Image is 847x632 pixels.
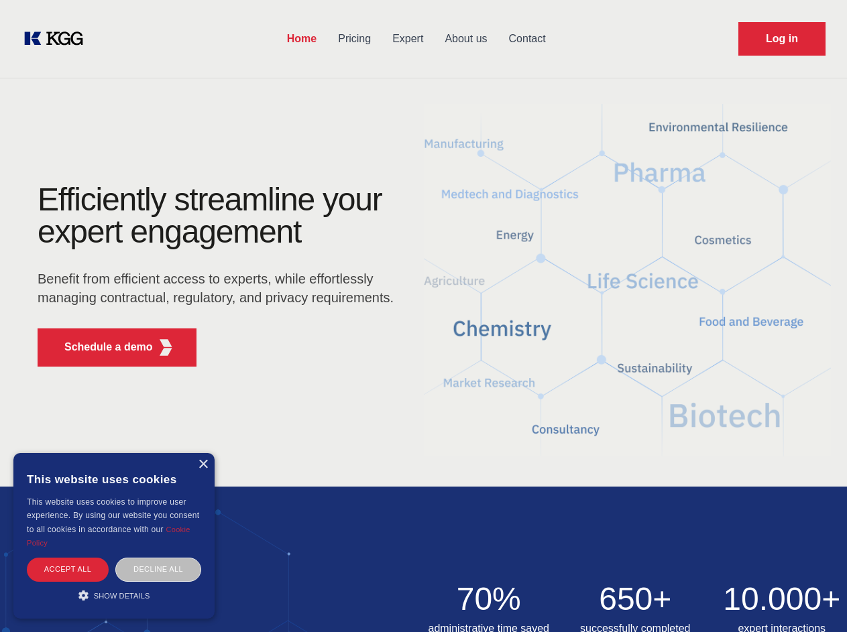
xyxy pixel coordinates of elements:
img: KGG Fifth Element RED [424,87,832,473]
div: Decline all [115,558,201,581]
span: Show details [94,592,150,600]
button: Schedule a demoKGG Fifth Element RED [38,328,196,367]
a: KOL Knowledge Platform: Talk to Key External Experts (KEE) [21,28,94,50]
div: Close [198,460,208,470]
a: Cookie Policy [27,525,190,547]
a: Request Demo [738,22,826,56]
span: This website uses cookies to improve user experience. By using our website you consent to all coo... [27,497,199,534]
h2: 70% [424,583,555,615]
a: Home [276,21,327,56]
p: Schedule a demo [64,339,153,355]
a: About us [434,21,498,56]
h1: Efficiently streamline your expert engagement [38,184,402,248]
a: Contact [498,21,557,56]
a: Expert [382,21,434,56]
img: KGG Fifth Element RED [158,339,174,356]
div: Accept all [27,558,109,581]
div: This website uses cookies [27,463,201,495]
h2: 650+ [570,583,701,615]
div: Show details [27,588,201,602]
p: Benefit from efficient access to experts, while effortlessly managing contractual, regulatory, an... [38,269,402,307]
a: Pricing [327,21,382,56]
